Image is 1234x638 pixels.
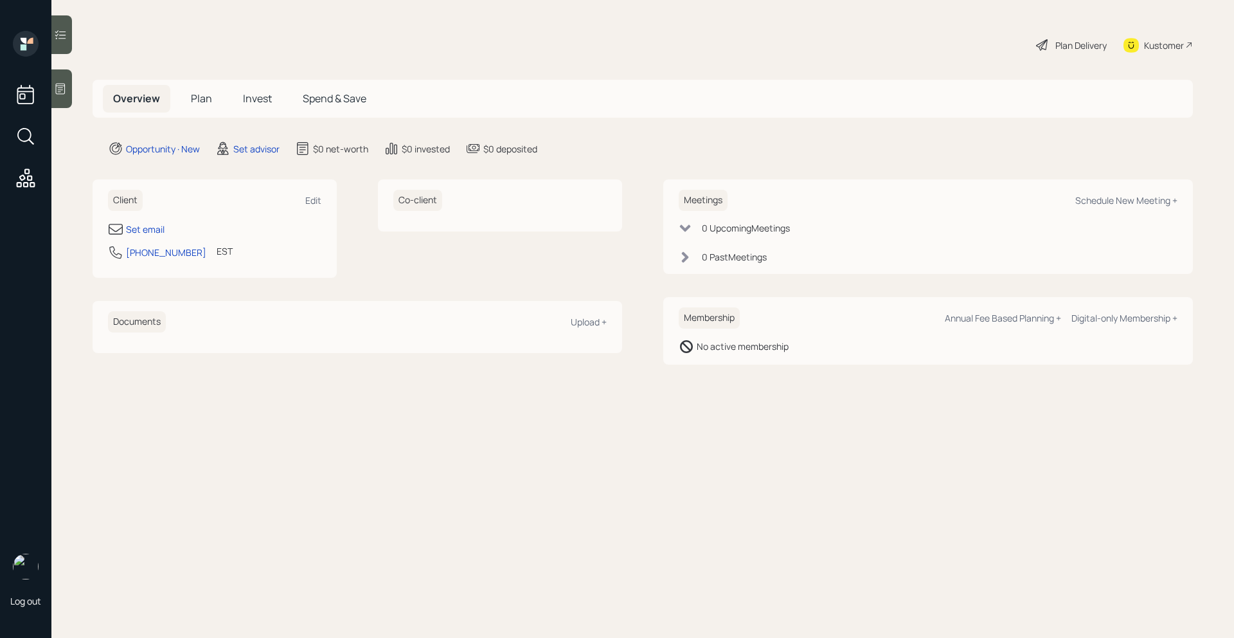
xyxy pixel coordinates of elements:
[217,244,233,258] div: EST
[679,190,728,211] h6: Meetings
[113,91,160,105] span: Overview
[402,142,450,156] div: $0 invested
[483,142,537,156] div: $0 deposited
[108,190,143,211] h6: Client
[679,307,740,329] h6: Membership
[1071,312,1177,324] div: Digital-only Membership +
[108,311,166,333] h6: Documents
[393,190,442,211] h6: Co-client
[1075,194,1177,206] div: Schedule New Meeting +
[1055,39,1107,52] div: Plan Delivery
[571,316,607,328] div: Upload +
[10,595,41,607] div: Log out
[243,91,272,105] span: Invest
[945,312,1061,324] div: Annual Fee Based Planning +
[13,554,39,579] img: retirable_logo.png
[303,91,366,105] span: Spend & Save
[305,194,321,206] div: Edit
[1144,39,1184,52] div: Kustomer
[233,142,280,156] div: Set advisor
[191,91,212,105] span: Plan
[126,246,206,259] div: [PHONE_NUMBER]
[126,223,165,236] div: Set email
[313,142,368,156] div: $0 net-worth
[126,142,200,156] div: Opportunity · New
[697,340,789,353] div: No active membership
[702,221,790,235] div: 0 Upcoming Meeting s
[702,250,767,264] div: 0 Past Meeting s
